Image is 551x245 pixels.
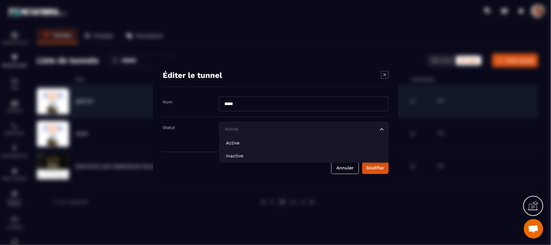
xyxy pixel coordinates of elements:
[163,71,222,80] h4: Éditer le tunnel
[163,125,175,130] label: Statut
[524,219,543,239] a: Ouvrir le chat
[362,162,389,174] button: Modifier
[331,162,359,174] button: Annuler
[366,165,384,171] div: Modifier
[163,100,172,105] label: Nom
[219,122,389,137] div: Search for option
[223,126,378,133] input: Search for option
